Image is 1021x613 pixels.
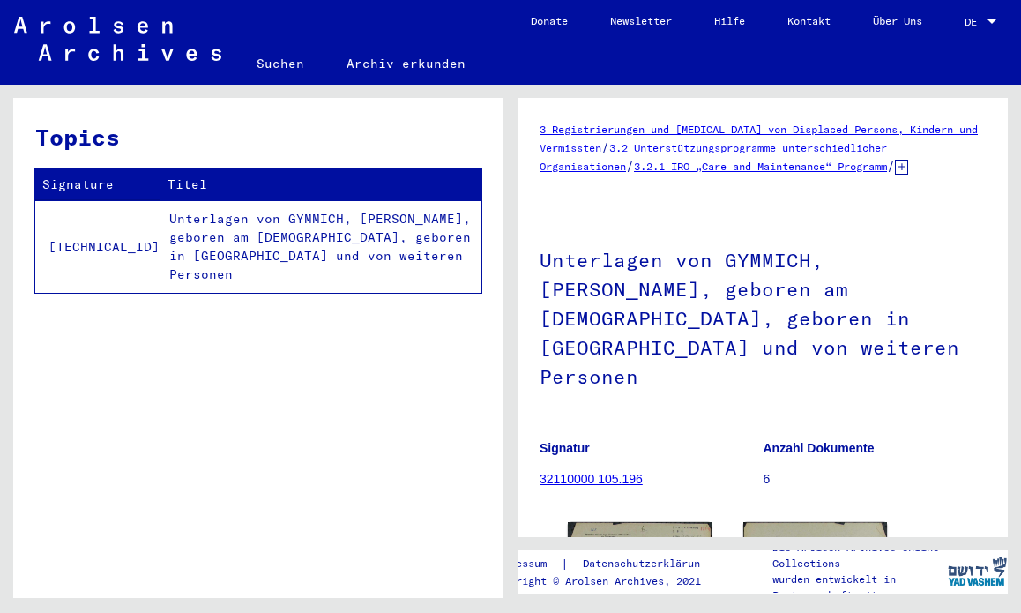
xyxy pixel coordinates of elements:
img: yv_logo.png [944,549,1010,594]
img: Arolsen_neg.svg [14,17,221,61]
span: / [626,158,634,174]
p: Copyright © Arolsen Archives, 2021 [491,573,727,589]
a: Datenschutzerklärung [569,555,727,573]
a: 3.2 Unterstützungsprogramme unterschiedlicher Organisationen [540,141,887,173]
a: 32110000 105.196 [540,472,643,486]
td: [TECHNICAL_ID] [35,200,160,293]
a: Impressum [491,555,561,573]
span: / [887,158,895,174]
b: Signatur [540,441,590,455]
a: Archiv erkunden [325,42,487,85]
p: Die Arolsen Archives Online-Collections [772,540,947,572]
td: Unterlagen von GYMMICH, [PERSON_NAME], geboren am [DEMOGRAPHIC_DATA], geboren in [GEOGRAPHIC_DATA... [160,200,481,293]
a: 3.2.1 IRO „Care and Maintenance“ Programm [634,160,887,173]
span: / [601,139,609,155]
div: | [491,555,727,573]
p: 6 [764,470,987,489]
a: Suchen [235,42,325,85]
h3: Topics [35,120,481,154]
b: Anzahl Dokumente [764,441,875,455]
p: wurden entwickelt in Partnerschaft mit [772,572,947,603]
a: 3 Registrierungen und [MEDICAL_DATA] von Displaced Persons, Kindern und Vermissten [540,123,978,154]
h1: Unterlagen von GYMMICH, [PERSON_NAME], geboren am [DEMOGRAPHIC_DATA], geboren in [GEOGRAPHIC_DATA... [540,220,986,414]
span: DE [965,16,984,28]
th: Signature [35,169,160,200]
th: Titel [160,169,481,200]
